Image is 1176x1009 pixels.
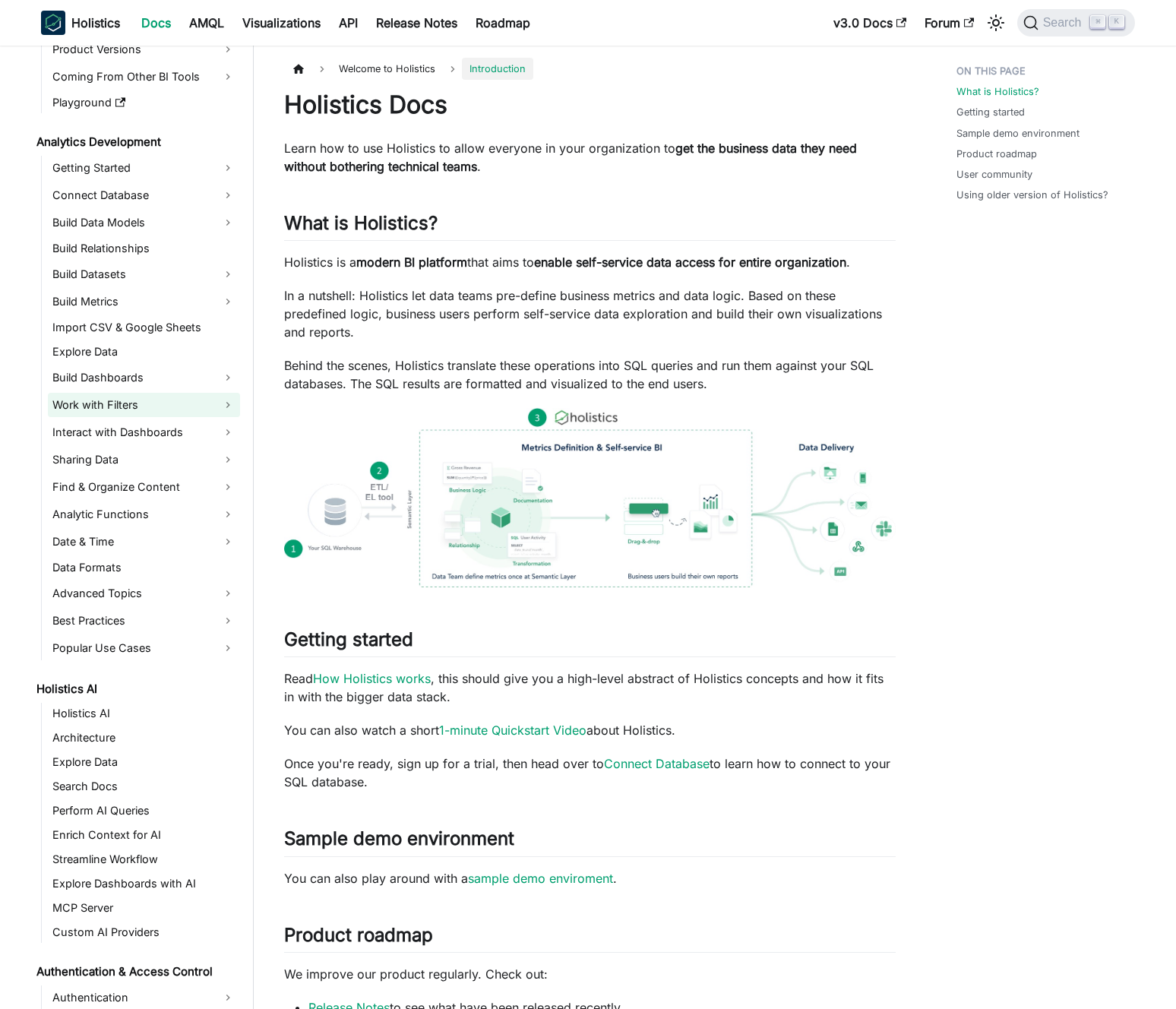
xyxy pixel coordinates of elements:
[284,286,896,341] p: In a nutshell: Holistics let data teams pre-define business metrics and data logic. Based on thes...
[48,156,240,180] a: Getting Started
[48,776,240,797] a: Search Docs
[26,46,254,1009] nav: Docs sidebar
[956,188,1108,202] a: Using older version of Holistics?
[824,11,915,35] a: v3.0 Docs
[32,961,240,982] a: Authentication & Access Control
[48,922,240,943] a: Custom AI Providers
[1090,15,1105,29] kbd: ⌘
[48,393,240,417] a: Work with Filters
[48,557,240,578] a: Data Formats
[1017,9,1135,36] button: Search (Command+K)
[356,255,467,270] strong: modern BI platform
[284,721,896,739] p: You can also watch a short about Holistics.
[284,408,896,587] img: How Holistics fits in your Data Stack
[330,11,367,35] a: API
[48,65,240,89] a: Coming From Other BI Tools
[180,11,233,35] a: AMQL
[984,11,1008,35] button: Switch between dark and light mode (currently light mode)
[132,11,180,35] a: Docs
[956,167,1032,182] a: User community
[48,609,240,633] a: Best Practices
[284,253,896,271] p: Holistics is a that aims to .
[284,754,896,791] p: Once you're ready, sign up for a trial, then head over to to learn how to connect to your SQL dat...
[41,11,120,35] a: HolisticsHolistics
[48,849,240,870] a: Streamline Workflow
[284,212,896,241] h2: What is Holistics?
[48,897,240,919] a: MCP Server
[48,317,240,338] a: Import CSV & Google Sheets
[284,628,896,657] h2: Getting started
[48,873,240,894] a: Explore Dashboards with AI
[48,341,240,362] a: Explore Data
[48,727,240,748] a: Architecture
[284,965,896,983] p: We improve our product regularly. Check out:
[233,11,330,35] a: Visualizations
[284,58,313,80] a: Home page
[48,448,240,472] a: Sharing Data
[284,90,896,120] h1: Holistics Docs
[48,502,240,527] a: Analytic Functions
[48,365,240,390] a: Build Dashboards
[48,530,240,554] a: Date & Time
[48,475,240,499] a: Find & Organize Content
[48,289,240,314] a: Build Metrics
[284,356,896,393] p: Behind the scenes, Holistics translate these operations into SQL queries and run them against you...
[48,824,240,846] a: Enrich Context for AI
[462,58,533,80] span: Introduction
[604,756,710,771] a: Connect Database
[284,669,896,706] p: Read , this should give you a high-level abstract of Holistics concepts and how it fits in with t...
[48,751,240,773] a: Explore Data
[915,11,983,35] a: Forum
[41,11,65,35] img: Holistics
[284,869,896,887] p: You can also play around with a .
[284,924,896,953] h2: Product roadmap
[367,11,466,35] a: Release Notes
[956,126,1080,141] a: Sample demo environment
[284,58,896,80] nav: Breadcrumbs
[1109,15,1124,29] kbd: K
[48,92,240,113] a: Playground
[313,671,431,686] a: How Holistics works
[48,37,240,62] a: Product Versions
[32,131,240,153] a: Analytics Development
[956,84,1039,99] a: What is Holistics?
[48,800,240,821] a: Perform AI Queries
[48,581,240,606] a: Advanced Topics
[534,255,846,270] strong: enable self-service data access for entire organization
[466,11,539,35] a: Roadmap
[48,210,240,235] a: Build Data Models
[48,420,240,444] a: Interact with Dashboards
[1038,16,1091,30] span: Search
[284,139,896,176] p: Learn how to use Holistics to allow everyone in your organization to .
[48,636,240,660] a: Popular Use Cases
[956,105,1025,119] a: Getting started
[48,703,240,724] a: Holistics AI
[468,871,613,886] a: sample demo enviroment
[48,262,240,286] a: Build Datasets
[48,183,240,207] a: Connect Database
[331,58,443,80] span: Welcome to Holistics
[439,723,586,738] a: 1-minute Quickstart Video
[71,14,120,32] b: Holistics
[32,678,240,700] a: Holistics AI
[956,147,1037,161] a: Product roadmap
[284,827,896,856] h2: Sample demo environment
[48,238,240,259] a: Build Relationships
